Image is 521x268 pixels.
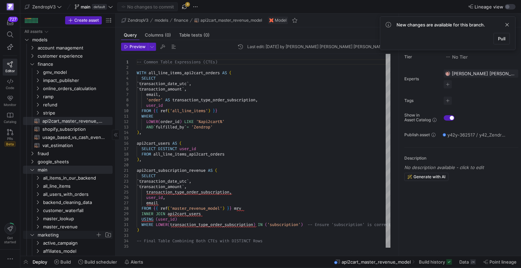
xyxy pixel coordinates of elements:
span: WITH [137,70,146,76]
button: api2cart_master_revenue_model [193,16,264,24]
span: ) [137,130,139,135]
span: Build scheduler [84,259,117,265]
div: Press SPACE to select this row. [23,76,113,84]
span: ` [137,184,139,189]
span: stripe [43,109,112,117]
span: (0) [204,33,210,37]
a: Monitor [3,92,17,109]
button: ZendropV3 [23,2,63,11]
span: transaction_type_order_subscription [170,222,253,227]
span: ref [160,108,168,114]
div: All assets [24,29,42,34]
span: } [215,108,217,114]
span: -- Final Table Combining Both CTEs with DISTINCT R [137,238,255,244]
span: ( [156,217,158,222]
span: SELECT [141,146,156,151]
span: New changes are available for this branch. [397,22,485,27]
div: 5 [121,81,129,86]
button: Getstarted [3,220,17,247]
a: Editor [3,59,17,76]
span: 'order' [146,97,163,103]
span: ( [179,141,182,146]
span: Generate with AI [413,174,445,179]
span: Model [275,18,287,23]
div: Press SPACE to select this row. [23,27,113,36]
span: transaction_type_order_subscription [146,189,229,195]
span: ( [229,70,232,76]
span: Catalog [4,120,16,124]
span: api2cart_master_revenue_model​​​​​​​​​​ [42,117,105,125]
span: y42y-362517 / y42_ZendropV3_main / api2cart_master_revenue_model [447,132,507,138]
button: finance [172,16,190,24]
button: Point lineage [480,256,520,268]
span: ) [175,217,177,222]
span: FROM [141,206,151,211]
div: 29 [121,211,129,217]
div: 23 [121,179,129,184]
span: ( [215,168,217,173]
span: user_id [146,103,163,108]
span: ( [168,206,170,211]
span: ` [187,81,189,86]
span: WHERE [141,114,153,119]
button: ZendropV3 [120,16,150,24]
div: 21 [121,168,129,173]
span: main [81,4,91,9]
span: all_line_items [43,182,112,190]
span: FROM [141,151,151,157]
span: transaction_amount [139,184,182,189]
span: email [146,200,158,206]
span: user_id [179,146,196,151]
div: 1 [121,59,129,65]
span: Deploy [33,259,47,265]
div: 30 [121,217,129,222]
button: Preview [121,43,148,51]
span: google_sheets [38,158,112,166]
span: online_orders_calculation [43,85,112,92]
span: shopify_subscription​​​​​​​​​​ [42,125,105,133]
div: 34 [121,238,129,244]
div: 20 [121,162,129,168]
span: fraud [38,150,112,158]
div: 7 [121,92,129,97]
span: [PERSON_NAME] [PERSON_NAME] [PERSON_NAME] [452,71,516,76]
span: api2cart_users [137,141,170,146]
span: Show in Asset Catalog [404,113,431,122]
span: Code [6,86,14,90]
span: ` [137,86,139,92]
div: Press SPACE to select this row. [23,60,113,68]
span: models [155,18,168,23]
span: mrv [234,206,241,211]
div: 35 [121,244,129,249]
span: ( [168,108,170,114]
span: Data [459,259,469,265]
button: 727 [3,16,17,28]
span: vat_estimation​​​​​​​​​​ [42,142,105,149]
span: } [227,206,229,211]
div: 14 [121,130,129,135]
span: transaction_amount [139,86,182,92]
span: WHERE [141,222,153,227]
div: Last edit: [DATE] by [PERSON_NAME] [PERSON_NAME] [PERSON_NAME] [247,44,386,49]
img: undefined [269,18,273,22]
button: Generate with AI [404,173,448,181]
span: api2cart_master_revenue_model [342,259,411,265]
div: 8 [121,97,129,103]
span: 'Zendrop' [191,124,213,130]
div: 18 [121,151,129,157]
img: https://storage.googleapis.com/y42-prod-data-exchange/images/G2kHvxVlt02YItTmblwfhPy4mK5SfUxFU6Tr... [445,71,450,76]
span: ) [137,157,139,162]
div: Press SPACE to select this row. [23,190,113,198]
button: Build [51,256,74,268]
span: ` [182,184,184,189]
span: usage_based_vs_cash_events​​​​​​​​​​ [42,133,105,141]
span: Tier [404,55,438,59]
span: LOWER [146,119,158,124]
div: 10 [121,108,129,114]
div: 33 [121,233,129,238]
a: vat_estimation​​​​​​​​​​ [23,141,113,149]
span: AS [165,97,170,103]
div: Press SPACE to select this row. [23,214,113,223]
span: ` [182,86,184,92]
span: backend_cleaning_data [43,199,112,206]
